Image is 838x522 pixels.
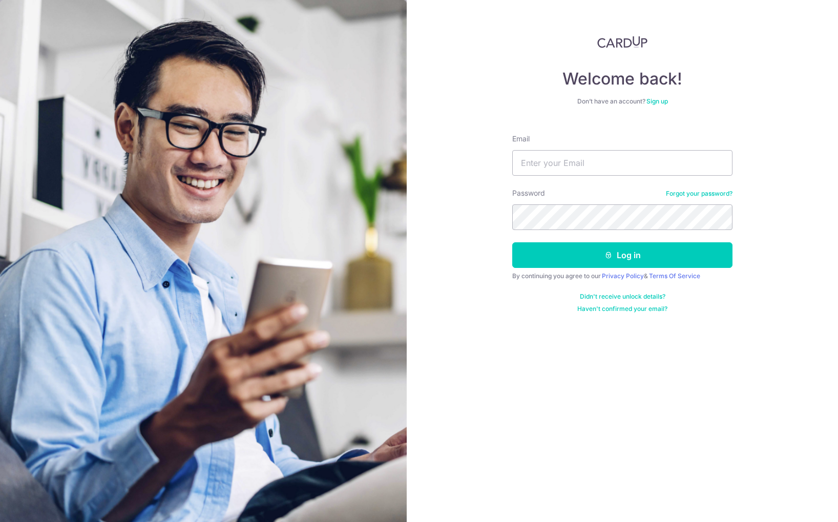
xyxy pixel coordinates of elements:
[512,272,732,280] div: By continuing you agree to our &
[577,305,667,313] a: Haven't confirmed your email?
[597,36,647,48] img: CardUp Logo
[666,190,732,198] a: Forgot your password?
[512,134,530,144] label: Email
[512,97,732,106] div: Don’t have an account?
[512,69,732,89] h4: Welcome back!
[580,293,665,301] a: Didn't receive unlock details?
[646,97,668,105] a: Sign up
[512,242,732,268] button: Log in
[512,188,545,198] label: Password
[512,150,732,176] input: Enter your Email
[649,272,700,280] a: Terms Of Service
[602,272,644,280] a: Privacy Policy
